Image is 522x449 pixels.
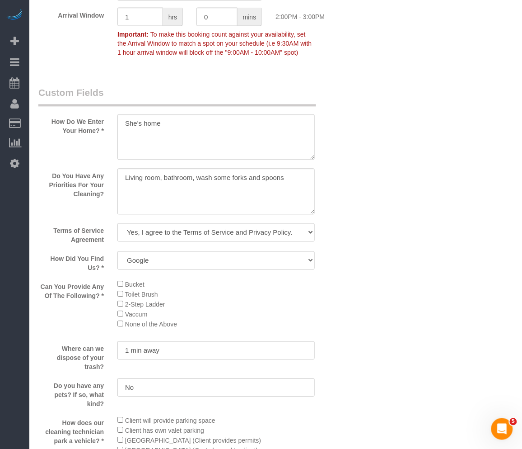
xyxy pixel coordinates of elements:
[38,86,316,107] legend: Custom Fields
[32,251,111,273] label: How Did You Find Us? *
[32,416,111,446] label: How does our cleaning technician park a vehicle? *
[163,8,183,26] span: hrs
[125,281,144,288] span: Bucket
[117,378,315,397] input: Do you have any pets? If so, what kind?
[117,31,312,57] span: To make this booking count against your availability, set the Arrival Window to match a spot on y...
[117,341,315,360] input: Where can we dispose of your trash?
[491,418,513,440] iframe: Intercom live chat
[125,311,148,318] span: Vaccum
[32,169,111,199] label: Do You Have Any Priorities For Your Cleaning?
[125,291,158,298] span: Toilet Brush
[32,279,111,301] label: Can You Provide Any Of The Following? *
[269,8,348,21] div: 2:00PM - 3:00PM
[125,437,261,444] span: [GEOGRAPHIC_DATA] (Client provides permits)
[125,417,215,425] span: Client will provide parking space
[32,341,111,372] label: Where can we dispose of your trash?
[117,31,149,38] strong: Important:
[32,378,111,409] label: Do you have any pets? If so, what kind?
[32,8,111,20] label: Arrival Window
[32,114,111,136] label: How Do We Enter Your Home? *
[125,301,165,308] span: 2-Step Ladder
[125,321,177,328] span: None of the Above
[32,223,111,245] label: Terms of Service Agreement
[510,418,517,425] span: 5
[125,427,204,435] span: Client has own valet parking
[238,8,262,26] span: mins
[5,9,23,22] img: Automaid Logo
